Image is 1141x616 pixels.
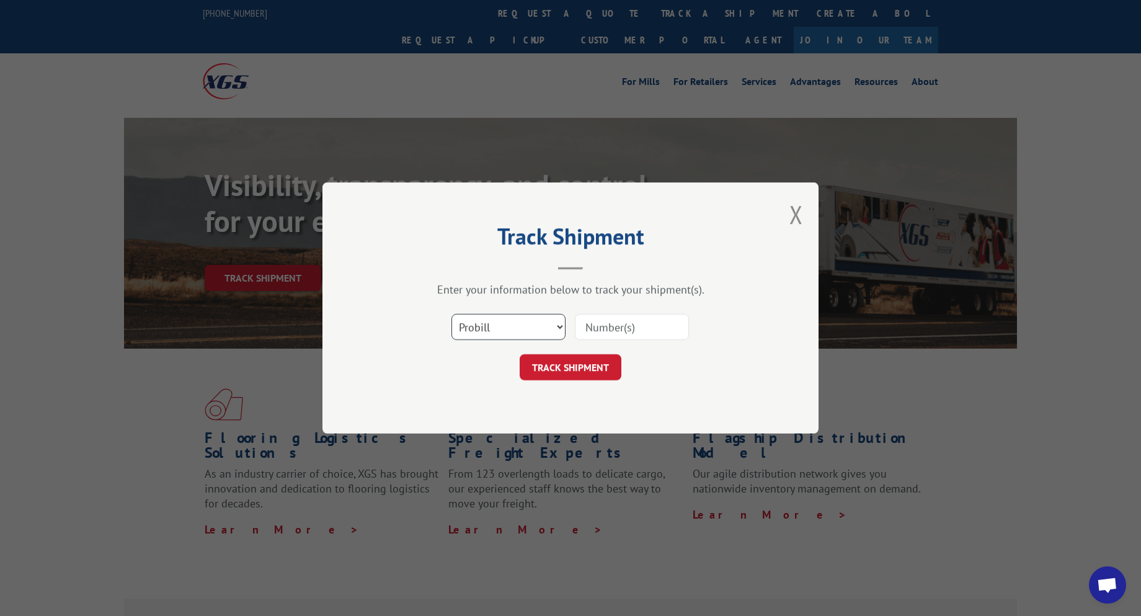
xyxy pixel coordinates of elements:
h2: Track Shipment [384,228,757,251]
button: TRACK SHIPMENT [520,354,621,380]
input: Number(s) [575,314,689,340]
button: Close modal [789,198,803,231]
div: Enter your information below to track your shipment(s). [384,282,757,297]
div: Open chat [1089,566,1126,604]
